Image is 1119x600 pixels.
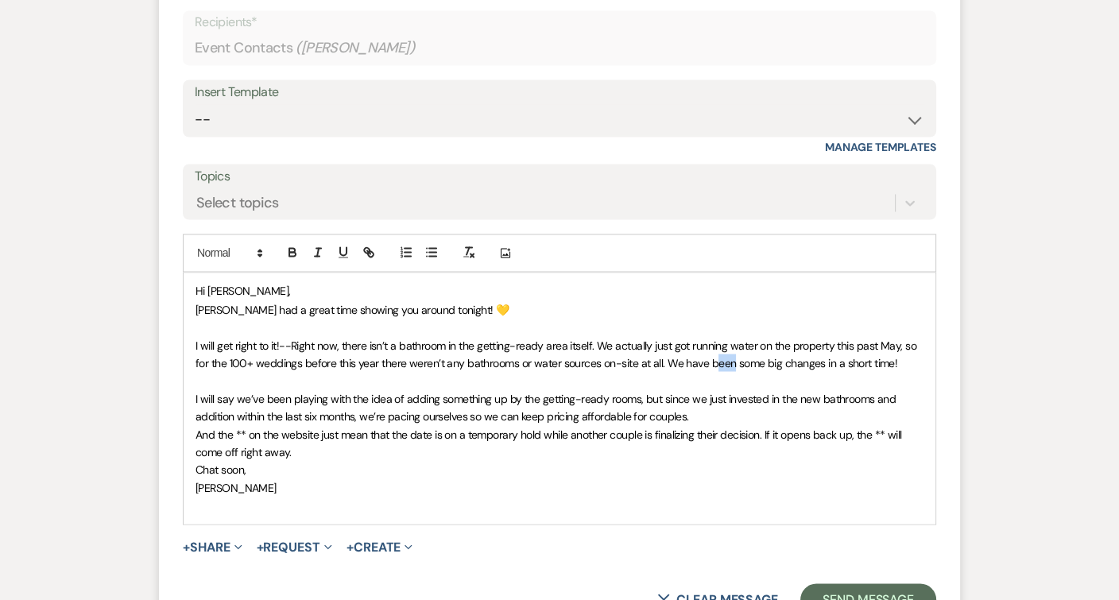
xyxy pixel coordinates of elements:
[196,480,277,494] span: [PERSON_NAME]
[196,427,904,459] span: And the ** on the website just mean that the date is on a temporary hold while another couple is ...
[196,338,919,370] span: I will get right to it!--Right now, there isn’t a bathroom in the getting-ready area itself. We a...
[195,12,924,33] p: Recipients*
[195,165,924,188] label: Topics
[196,192,279,214] div: Select topics
[257,540,332,553] button: Request
[196,284,290,298] span: Hi [PERSON_NAME],
[183,540,242,553] button: Share
[296,37,415,59] span: ( [PERSON_NAME] )
[183,540,190,553] span: +
[257,540,264,553] span: +
[196,302,509,316] span: [PERSON_NAME] had a great time showing you around tonight! 💛
[347,540,354,553] span: +
[196,462,246,476] span: Chat soon,
[195,81,924,104] div: Insert Template
[195,33,924,64] div: Event Contacts
[825,140,936,154] a: Manage Templates
[196,391,899,423] span: I will say we’ve been playing with the idea of adding something up by the getting-ready rooms, bu...
[347,540,412,553] button: Create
